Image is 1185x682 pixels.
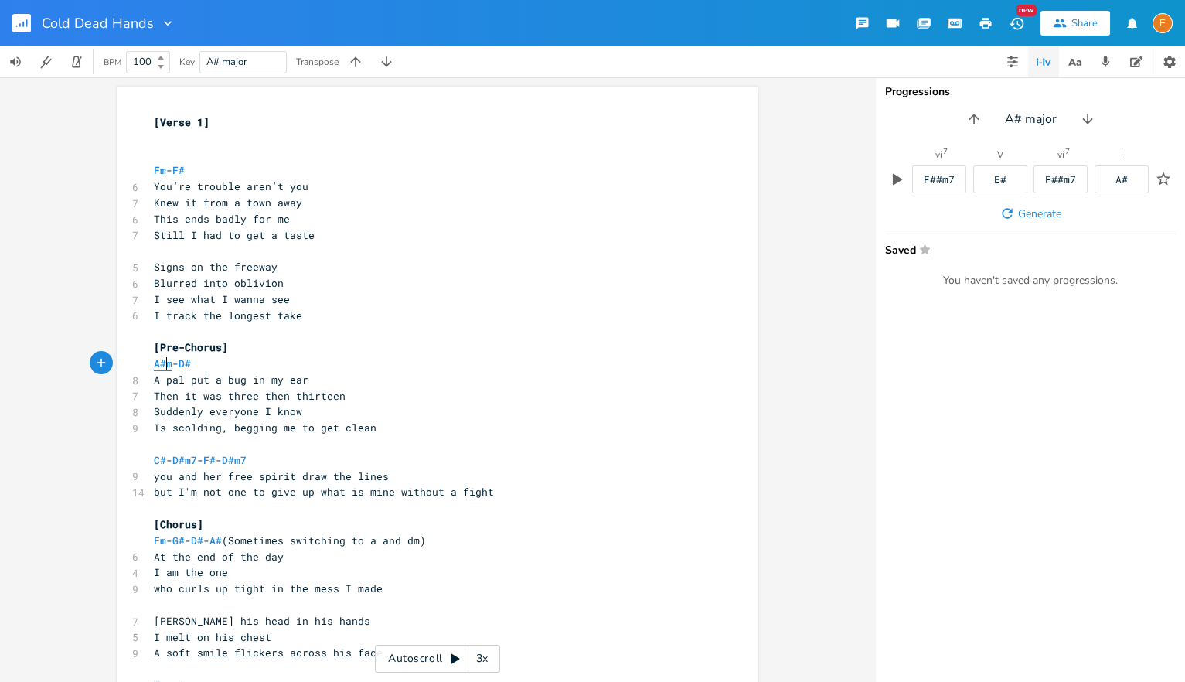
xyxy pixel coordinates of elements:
span: Cold Dead Hands [42,16,154,30]
span: I melt on his chest [154,630,271,644]
span: F# [203,453,216,467]
span: D#m7 [172,453,197,467]
span: Then it was three then thirteen [154,389,346,403]
button: E [1153,5,1173,41]
div: vi [1057,150,1064,159]
span: G# [172,534,185,547]
span: A# major [1005,111,1057,128]
div: A# [1115,175,1128,185]
span: Suddenly everyone I know [154,404,302,418]
span: D# [191,534,203,547]
div: Key [179,57,195,66]
span: C# [154,453,166,467]
span: I track the longest take [154,309,302,322]
span: I see what I wanna see [154,292,290,306]
span: A# major [206,55,247,69]
span: [Chorus] [154,517,203,531]
span: Is scolding, begging me to get clean [154,421,376,435]
span: - - - (Sometimes switching to a and dm) [154,534,426,547]
div: Progressions [885,87,1176,97]
div: 3x [468,645,496,673]
span: - - - [154,453,247,467]
sup: 7 [943,148,948,155]
div: vi [935,150,942,159]
div: F##m7 [924,175,955,185]
button: Share [1040,11,1110,36]
div: V [997,150,1003,159]
button: New [1001,9,1032,37]
button: Generate [993,199,1068,227]
span: Fm [154,163,166,177]
span: I am the one [154,565,228,579]
span: Generate [1018,206,1061,221]
div: BPM [104,58,121,66]
span: F# [172,163,185,177]
span: [Verse 1] [154,115,209,129]
span: - [154,356,191,371]
span: [PERSON_NAME] his head in his hands [154,614,370,628]
span: [Pre-Chorus] [154,340,228,354]
div: New [1016,5,1037,16]
div: Autoscroll [375,645,500,673]
span: Signs on the freeway [154,260,278,274]
div: I [1121,150,1123,159]
span: D#m7 [222,453,247,467]
span: At the end of the day [154,550,284,564]
div: Share [1071,16,1098,30]
div: Erin Nicolle [1153,13,1173,33]
span: Fm [154,534,166,547]
span: but I'm not one to give up what is mine without a fight [154,485,494,499]
span: Saved [885,244,1166,255]
div: You haven't saved any progressions. [885,274,1176,288]
span: who curls up tight in the mess I made [154,581,383,595]
span: A# [209,534,222,547]
span: D# [179,356,191,370]
span: A pal put a bug in my ear [154,373,308,387]
span: Blurred into oblivion [154,276,284,290]
sup: 7 [1065,148,1070,155]
span: Still I had to get a taste [154,228,315,242]
span: You’re trouble aren’t you [154,179,308,193]
span: you and her free spirit draw the lines [154,469,389,483]
div: F##m7 [1045,175,1076,185]
span: A soft smile flickers across his face [154,646,383,660]
span: Knew it from a town away [154,196,302,210]
span: - [154,163,185,177]
span: This ends badly for me [154,212,290,226]
div: Transpose [296,57,339,66]
span: A#m [154,356,172,371]
div: E# [994,175,1006,185]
